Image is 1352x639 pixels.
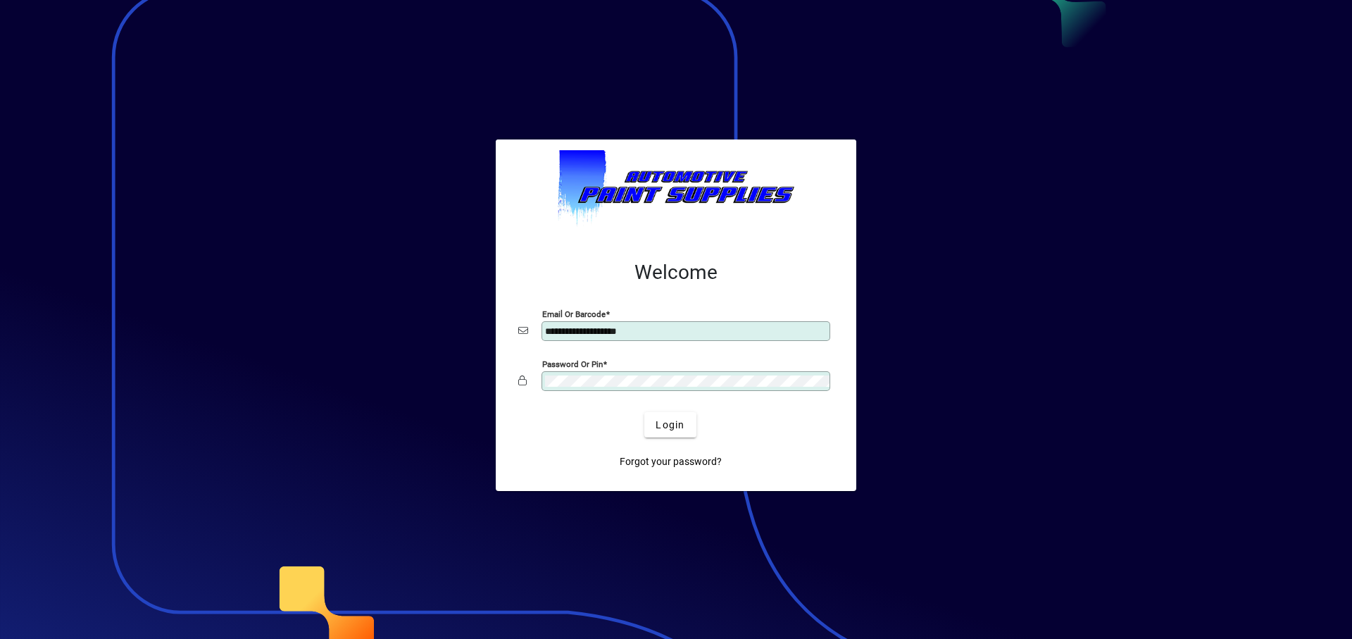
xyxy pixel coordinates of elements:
[656,418,684,433] span: Login
[518,261,834,285] h2: Welcome
[620,454,722,469] span: Forgot your password?
[614,449,727,474] a: Forgot your password?
[542,359,603,369] mat-label: Password or Pin
[542,309,606,319] mat-label: Email or Barcode
[644,412,696,438] button: Login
